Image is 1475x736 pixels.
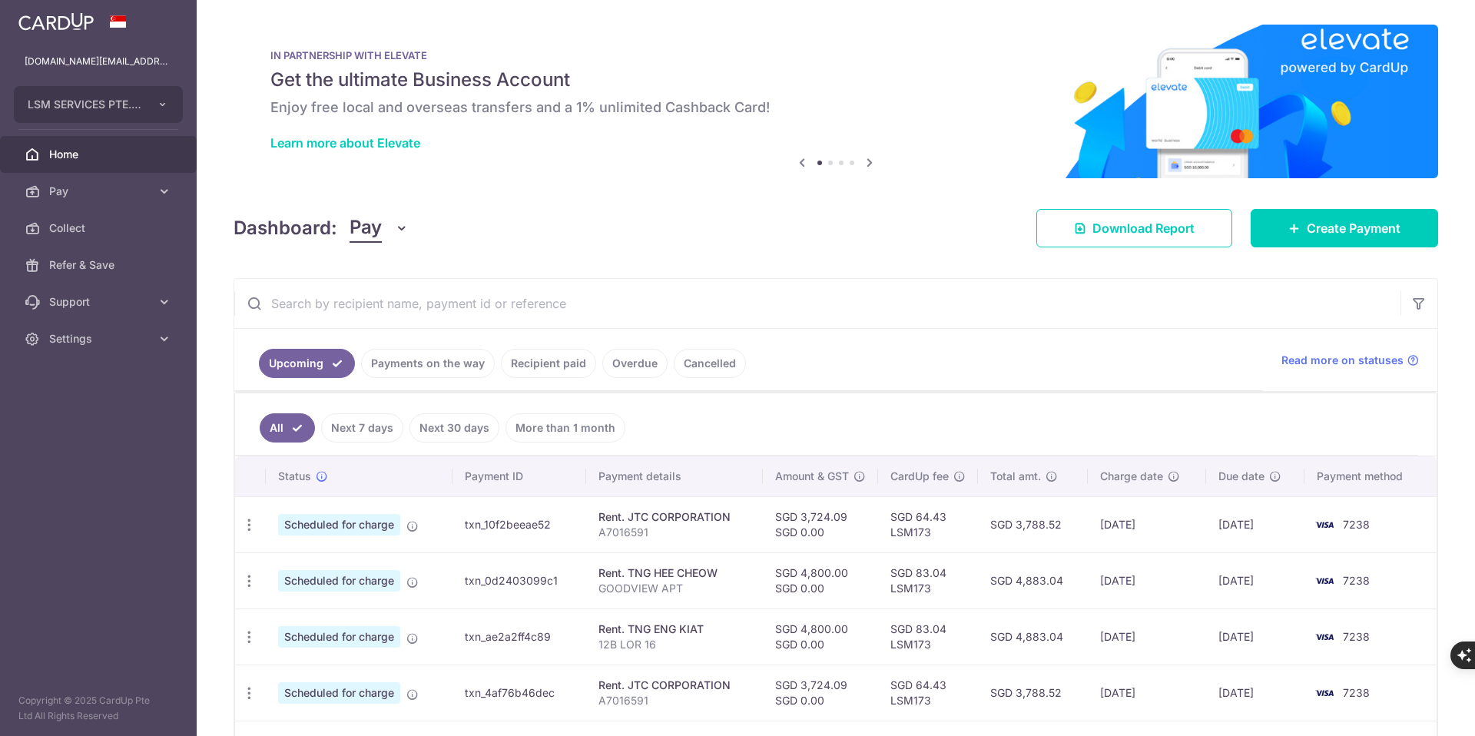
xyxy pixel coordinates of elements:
[452,552,586,608] td: txn_0d2403099c1
[350,214,382,243] span: Pay
[1206,552,1305,608] td: [DATE]
[361,349,495,378] a: Payments on the way
[763,665,878,721] td: SGD 3,724.09 SGD 0.00
[14,86,183,123] button: LSM SERVICES PTE. LTD.
[598,565,751,581] div: Rent. TNG HEE CHEOW
[1281,353,1404,368] span: Read more on statuses
[452,496,586,552] td: txn_10f2beeae52
[452,456,586,496] th: Payment ID
[878,552,978,608] td: SGD 83.04 LSM173
[1307,219,1400,237] span: Create Payment
[763,608,878,665] td: SGD 4,800.00 SGD 0.00
[1343,686,1370,699] span: 7238
[598,622,751,637] div: Rent. TNG ENG KIAT
[1304,456,1437,496] th: Payment method
[990,469,1041,484] span: Total amt.
[1088,552,1206,608] td: [DATE]
[260,413,315,443] a: All
[1218,469,1265,484] span: Due date
[1206,665,1305,721] td: [DATE]
[978,496,1088,552] td: SGD 3,788.52
[49,257,151,273] span: Refer & Save
[763,496,878,552] td: SGD 3,724.09 SGD 0.00
[1309,572,1340,590] img: Bank Card
[1088,665,1206,721] td: [DATE]
[978,552,1088,608] td: SGD 4,883.04
[49,294,151,310] span: Support
[598,509,751,525] div: Rent. JTC CORPORATION
[1206,496,1305,552] td: [DATE]
[1036,209,1232,247] a: Download Report
[598,678,751,693] div: Rent. JTC CORPORATION
[1309,516,1340,534] img: Bank Card
[1309,628,1340,646] img: Bank Card
[878,496,978,552] td: SGD 64.43 LSM173
[878,608,978,665] td: SGD 83.04 LSM173
[586,456,763,496] th: Payment details
[1100,469,1163,484] span: Charge date
[1206,608,1305,665] td: [DATE]
[598,581,751,596] p: GOODVIEW APT
[878,665,978,721] td: SGD 64.43 LSM173
[270,98,1401,117] h6: Enjoy free local and overseas transfers and a 1% unlimited Cashback Card!
[278,469,311,484] span: Status
[775,469,849,484] span: Amount & GST
[598,525,751,540] p: A7016591
[28,97,141,112] span: LSM SERVICES PTE. LTD.
[350,214,409,243] button: Pay
[674,349,746,378] a: Cancelled
[1092,219,1195,237] span: Download Report
[278,514,400,535] span: Scheduled for charge
[234,25,1438,178] img: Renovation banner
[452,665,586,721] td: txn_4af76b46dec
[49,331,151,346] span: Settings
[234,279,1400,328] input: Search by recipient name, payment id or reference
[25,54,172,69] p: [DOMAIN_NAME][EMAIL_ADDRESS][DOMAIN_NAME]
[278,626,400,648] span: Scheduled for charge
[270,49,1401,61] p: IN PARTNERSHIP WITH ELEVATE
[978,665,1088,721] td: SGD 3,788.52
[234,214,337,242] h4: Dashboard:
[270,68,1401,92] h5: Get the ultimate Business Account
[409,413,499,443] a: Next 30 days
[452,608,586,665] td: txn_ae2a2ff4c89
[278,570,400,592] span: Scheduled for charge
[763,552,878,608] td: SGD 4,800.00 SGD 0.00
[321,413,403,443] a: Next 7 days
[1309,684,1340,702] img: Bank Card
[49,147,151,162] span: Home
[978,608,1088,665] td: SGD 4,883.04
[598,693,751,708] p: A7016591
[1281,353,1419,368] a: Read more on statuses
[18,12,94,31] img: CardUp
[49,184,151,199] span: Pay
[270,135,420,151] a: Learn more about Elevate
[278,682,400,704] span: Scheduled for charge
[1088,608,1206,665] td: [DATE]
[1088,496,1206,552] td: [DATE]
[890,469,949,484] span: CardUp fee
[1343,574,1370,587] span: 7238
[49,220,151,236] span: Collect
[602,349,668,378] a: Overdue
[505,413,625,443] a: More than 1 month
[259,349,355,378] a: Upcoming
[1343,630,1370,643] span: 7238
[1343,518,1370,531] span: 7238
[598,637,751,652] p: 12B LOR 16
[1251,209,1438,247] a: Create Payment
[501,349,596,378] a: Recipient paid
